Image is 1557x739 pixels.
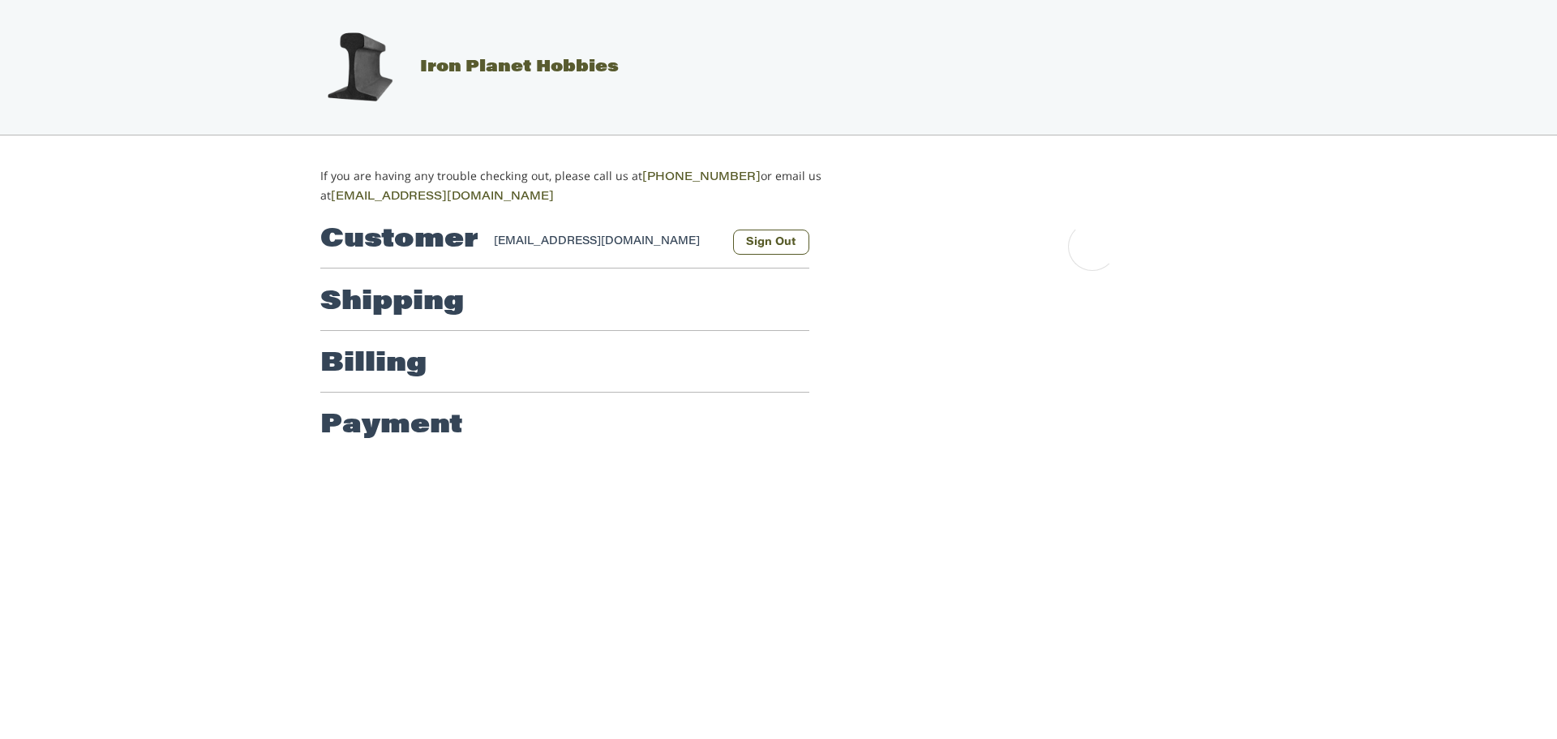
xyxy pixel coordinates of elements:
p: If you are having any trouble checking out, please call us at or email us at [320,167,873,206]
a: [PHONE_NUMBER] [642,172,761,183]
h2: Payment [320,410,463,442]
span: Iron Planet Hobbies [420,59,619,75]
img: Iron Planet Hobbies [319,27,400,108]
a: Iron Planet Hobbies [302,59,619,75]
a: [EMAIL_ADDRESS][DOMAIN_NAME] [331,191,554,203]
h2: Shipping [320,286,464,319]
button: Sign Out [733,230,809,255]
h2: Customer [320,224,478,256]
div: [EMAIL_ADDRESS][DOMAIN_NAME] [494,234,717,255]
h2: Billing [320,348,427,380]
